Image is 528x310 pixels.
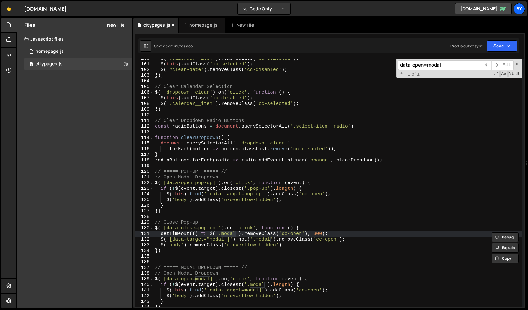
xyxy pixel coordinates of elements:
[135,163,154,169] div: 119
[135,95,154,101] div: 107
[135,271,154,276] div: 138
[135,192,154,197] div: 124
[30,62,33,67] span: 1
[399,71,405,77] span: Toggle Replace mode
[455,3,512,14] a: [DOMAIN_NAME]
[135,226,154,231] div: 130
[516,71,520,77] span: Search In Selection
[398,60,482,70] input: Search for
[101,23,124,28] button: New File
[482,60,492,70] span: ​
[135,299,154,305] div: 143
[135,84,154,90] div: 105
[230,22,256,28] div: New File
[24,58,134,70] div: citypages.js
[1,1,17,16] a: 🤙
[492,243,519,253] button: Explain
[514,3,525,14] a: By
[135,288,154,293] div: 141
[135,282,154,288] div: 140
[135,214,154,220] div: 128
[135,158,154,163] div: 118
[135,197,154,203] div: 125
[135,254,154,259] div: 135
[491,60,501,70] span: ​
[135,67,154,73] div: 102
[135,112,154,118] div: 110
[135,141,154,146] div: 115
[135,209,154,214] div: 127
[450,43,483,49] div: Prod is out of sync
[143,22,170,28] div: citypages.js
[135,90,154,95] div: 106
[135,152,154,158] div: 117
[24,45,134,58] div: homepage.js
[135,248,154,254] div: 134
[135,242,154,248] div: 133
[405,71,422,77] span: 1 of 1
[500,71,507,77] span: CaseSensitive Search
[501,60,514,70] span: Alt-Enter
[135,101,154,107] div: 108
[135,73,154,79] div: 103
[135,62,154,67] div: 101
[135,146,154,152] div: 116
[238,3,290,14] button: Code Only
[135,186,154,192] div: 123
[135,259,154,265] div: 136
[135,175,154,180] div: 121
[492,232,519,242] button: Debug
[36,49,64,54] div: homepage.js
[135,220,154,226] div: 129
[135,129,154,135] div: 113
[492,254,519,263] button: Copy
[135,237,154,242] div: 132
[189,22,217,28] div: homepage.js
[17,33,132,45] div: Javascript files
[487,40,517,52] button: Save
[508,71,515,77] span: Whole Word Search
[135,276,154,282] div: 139
[154,43,193,49] div: Saved
[24,22,36,29] h2: Files
[135,265,154,271] div: 137
[135,79,154,84] div: 104
[135,124,154,129] div: 112
[135,203,154,209] div: 126
[135,231,154,237] div: 131
[135,118,154,124] div: 111
[36,61,63,67] div: citypages.js
[135,180,154,186] div: 122
[165,43,193,49] div: 32 minutes ago
[135,135,154,141] div: 114
[135,169,154,175] div: 120
[135,107,154,112] div: 109
[135,293,154,299] div: 142
[493,71,500,77] span: RegExp Search
[24,5,67,13] div: [DOMAIN_NAME]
